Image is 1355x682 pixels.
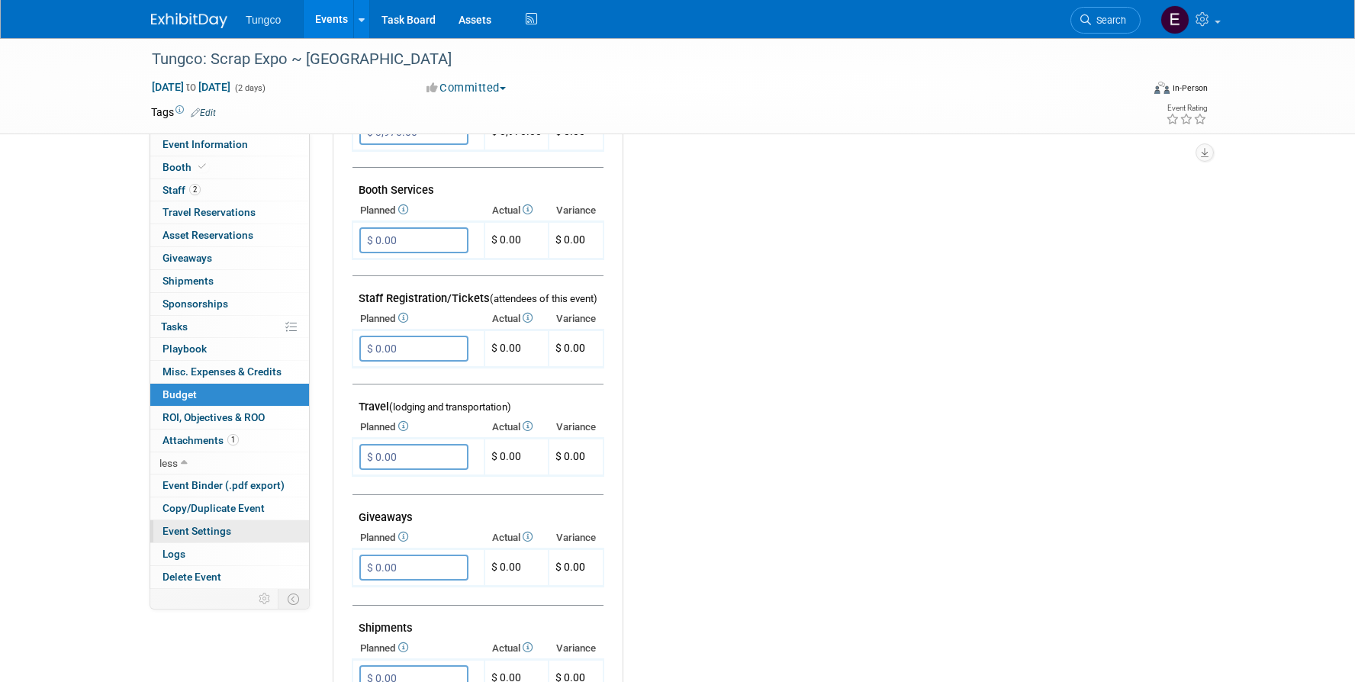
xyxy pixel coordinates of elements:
[163,434,239,446] span: Attachments
[352,495,603,528] td: Giveaways
[1051,79,1208,102] div: Event Format
[352,200,484,221] th: Planned
[484,222,549,259] td: $ 0.00
[549,527,603,548] th: Variance
[1160,5,1189,34] img: eddie beeny
[163,411,265,423] span: ROI, Objectives & ROO
[484,417,549,438] th: Actual
[484,527,549,548] th: Actual
[352,417,484,438] th: Planned
[484,330,549,368] td: $ 0.00
[246,14,281,26] span: Tungco
[484,200,549,221] th: Actual
[150,224,309,246] a: Asset Reservations
[352,606,603,639] td: Shipments
[150,384,309,406] a: Budget
[163,548,185,560] span: Logs
[198,162,206,171] i: Booth reservation complete
[555,233,585,246] span: $ 0.00
[150,338,309,360] a: Playbook
[146,46,1118,73] div: Tungco: Scrap Expo ~ [GEOGRAPHIC_DATA]
[151,80,231,94] span: [DATE] [DATE]
[1166,105,1207,112] div: Event Rating
[159,457,178,469] span: less
[163,138,248,150] span: Event Information
[150,179,309,201] a: Staff2
[163,229,253,241] span: Asset Reservations
[163,275,214,287] span: Shipments
[150,293,309,315] a: Sponsorships
[163,365,282,378] span: Misc. Expenses & Credits
[150,407,309,429] a: ROI, Objectives & ROO
[484,439,549,476] td: $ 0.00
[352,638,484,659] th: Planned
[484,549,549,587] td: $ 0.00
[151,13,227,28] img: ExhibitDay
[490,293,597,304] span: (attendees of this event)
[163,343,207,355] span: Playbook
[150,247,309,269] a: Giveaways
[1172,82,1208,94] div: In-Person
[549,417,603,438] th: Variance
[1070,7,1141,34] a: Search
[549,200,603,221] th: Variance
[150,429,309,452] a: Attachments1
[352,527,484,548] th: Planned
[278,589,310,609] td: Toggle Event Tabs
[150,361,309,383] a: Misc. Expenses & Credits
[163,388,197,401] span: Budget
[252,589,278,609] td: Personalize Event Tab Strip
[555,450,585,462] span: $ 0.00
[233,83,266,93] span: (2 days)
[150,520,309,542] a: Event Settings
[150,543,309,565] a: Logs
[352,276,603,309] td: Staff Registration/Tickets
[163,252,212,264] span: Giveaways
[227,434,239,446] span: 1
[555,342,585,354] span: $ 0.00
[549,308,603,330] th: Variance
[150,134,309,156] a: Event Information
[163,184,201,196] span: Staff
[184,81,198,93] span: to
[163,206,256,218] span: Travel Reservations
[555,561,585,573] span: $ 0.00
[150,497,309,520] a: Copy/Duplicate Event
[352,308,484,330] th: Planned
[163,161,209,173] span: Booth
[549,638,603,659] th: Variance
[150,452,309,475] a: less
[484,638,549,659] th: Actual
[484,308,549,330] th: Actual
[163,479,285,491] span: Event Binder (.pdf export)
[191,108,216,118] a: Edit
[150,156,309,179] a: Booth
[150,270,309,292] a: Shipments
[150,201,309,224] a: Travel Reservations
[352,384,603,417] td: Travel
[163,571,221,583] span: Delete Event
[352,168,603,201] td: Booth Services
[163,298,228,310] span: Sponsorships
[151,105,216,120] td: Tags
[1091,14,1126,26] span: Search
[150,475,309,497] a: Event Binder (.pdf export)
[150,566,309,588] a: Delete Event
[163,502,265,514] span: Copy/Duplicate Event
[389,401,511,413] span: (lodging and transportation)
[1154,82,1170,94] img: Format-Inperson.png
[161,320,188,333] span: Tasks
[150,316,309,338] a: Tasks
[163,525,231,537] span: Event Settings
[421,80,512,96] button: Committed
[189,184,201,195] span: 2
